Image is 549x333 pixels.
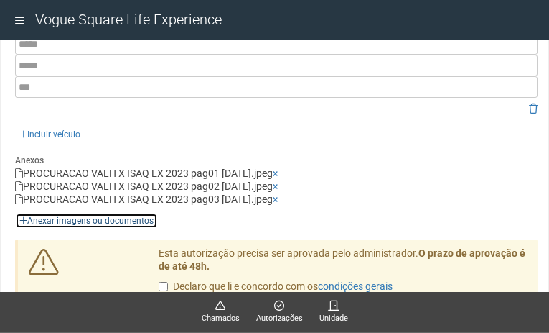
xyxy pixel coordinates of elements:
a: Incluir veículo [15,127,85,142]
span: Vogue Square Life Experience [35,11,222,28]
label: Declaro que li e concordo com os [159,280,393,294]
a: Anexar imagens ou documentos [15,213,158,229]
a: × [273,168,278,179]
a: condições gerais [318,280,393,292]
a: Chamados [202,300,240,325]
div: PROCURACAO VALH X ISAQ EX 2023 pag01 [DATE].jpeg [15,167,538,180]
span: Autorizações [256,312,303,325]
div: PROCURACAO VALH X ISAQ EX 2023 pag03 [DATE].jpeg [15,193,538,206]
a: × [273,181,278,192]
a: Unidade [319,300,348,325]
div: Esta autorização precisa ser aprovada pelo administrador. [148,247,538,301]
input: Declaro que li e concordo com oscondições gerais [159,282,168,291]
a: Autorizações [256,300,303,325]
span: Chamados [202,312,240,325]
span: Unidade [319,312,348,325]
label: Anexos [15,154,44,167]
div: PROCURACAO VALH X ISAQ EX 2023 pag02 [DATE].jpeg [15,180,538,193]
a: × [273,193,278,205]
i: Remover [529,104,538,114]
